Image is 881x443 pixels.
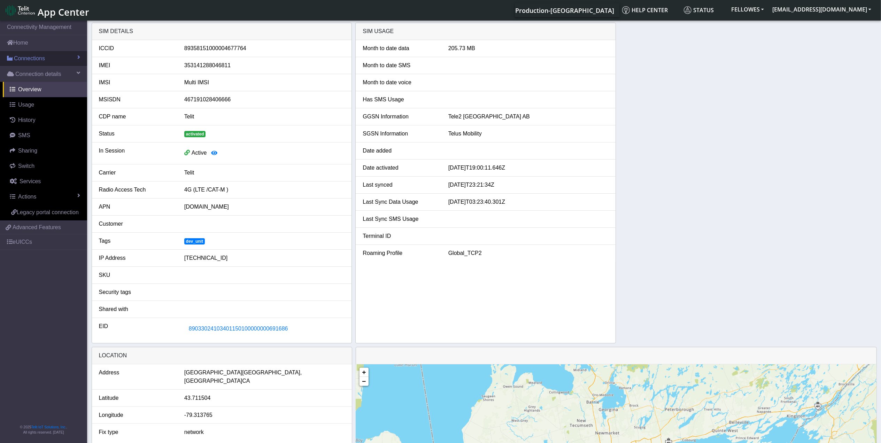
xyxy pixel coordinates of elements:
[179,95,350,104] div: 467191028406666
[92,23,352,40] div: SIM details
[242,377,250,385] span: CA
[94,237,179,245] div: Tags
[3,189,87,204] a: Actions
[684,6,691,14] img: status.svg
[515,6,614,15] span: Production-[GEOGRAPHIC_DATA]
[94,394,179,402] div: Latitude
[3,174,87,189] a: Services
[18,194,36,200] span: Actions
[18,132,30,138] span: SMS
[357,215,443,223] div: Last Sync SMS Usage
[619,3,681,17] a: Help center
[622,6,668,14] span: Help center
[179,203,350,211] div: [DOMAIN_NAME]
[242,368,302,377] span: [GEOGRAPHIC_DATA],
[94,322,179,335] div: EID
[192,150,207,156] span: Active
[94,186,179,194] div: Radio Access Tech
[94,411,179,419] div: Longitude
[179,44,350,53] div: 89358151000004677764
[94,44,179,53] div: ICCID
[443,181,614,189] div: [DATE]T23:21:34Z
[684,6,714,14] span: Status
[184,377,242,385] span: [GEOGRAPHIC_DATA]
[356,23,616,40] div: SIM Usage
[207,147,222,160] button: View session details
[357,164,443,172] div: Date activated
[94,368,179,385] div: Address
[14,54,45,63] span: Connections
[94,220,179,228] div: Customer
[179,254,350,262] div: [TECHNICAL_ID]
[360,368,369,377] a: Zoom in
[3,128,87,143] a: SMS
[184,322,293,335] button: 89033024103401150100000000691686
[94,271,179,279] div: SKU
[94,78,179,87] div: IMSI
[357,249,443,257] div: Roaming Profile
[179,169,350,177] div: Telit
[3,112,87,128] a: History
[357,112,443,121] div: GGSN Information
[18,148,37,154] span: Sharing
[20,178,41,184] span: Services
[94,130,179,138] div: Status
[357,61,443,70] div: Month to date SMS
[443,112,614,121] div: Tele2 [GEOGRAPHIC_DATA] AB
[17,209,79,215] span: Legacy portal connection
[18,117,36,123] span: History
[94,112,179,121] div: CDP name
[357,130,443,138] div: SGSN Information
[622,6,630,14] img: knowledge.svg
[94,428,179,436] div: Fix type
[515,3,614,17] a: Your current platform instance
[3,97,87,112] a: Usage
[184,368,242,377] span: [GEOGRAPHIC_DATA]
[357,78,443,87] div: Month to date voice
[179,411,350,419] div: -79.313765
[15,70,61,78] span: Connection details
[443,44,614,53] div: 205.73 MB
[31,425,66,429] a: Telit IoT Solutions, Inc.
[18,86,41,92] span: Overview
[357,44,443,53] div: Month to date data
[443,164,614,172] div: [DATE]T19:00:11.646Z
[443,249,614,257] div: Global_TCP2
[357,95,443,104] div: Has SMS Usage
[357,232,443,240] div: Terminal ID
[38,6,89,18] span: App Center
[727,3,768,16] button: FELLOWES
[94,95,179,104] div: MSISDN
[184,238,205,244] span: dev_unit
[184,131,206,137] span: activated
[189,326,288,332] span: 89033024103401150100000000691686
[94,305,179,313] div: Shared with
[94,169,179,177] div: Carrier
[179,112,350,121] div: Telit
[94,254,179,262] div: IP Address
[179,186,350,194] div: 4G (LTE /CAT-M )
[3,143,87,158] a: Sharing
[179,61,350,70] div: 353141288046811
[3,82,87,97] a: Overview
[179,394,350,402] div: 43.711504
[6,5,35,16] img: logo-telit-cinterion-gw-new.png
[179,78,350,87] div: Multi IMSI
[18,163,34,169] span: Switch
[94,147,179,160] div: In Session
[179,428,350,436] div: network
[357,198,443,206] div: Last Sync Data Usage
[443,198,614,206] div: [DATE]T03:23:40.301Z
[681,3,727,17] a: Status
[18,102,34,108] span: Usage
[6,3,88,18] a: App Center
[357,181,443,189] div: Last synced
[94,203,179,211] div: APN
[360,377,369,386] a: Zoom out
[13,223,61,232] span: Advanced Features
[357,147,443,155] div: Date added
[92,347,352,364] div: LOCATION
[94,61,179,70] div: IMEI
[94,288,179,296] div: Security tags
[443,130,614,138] div: Telus Mobility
